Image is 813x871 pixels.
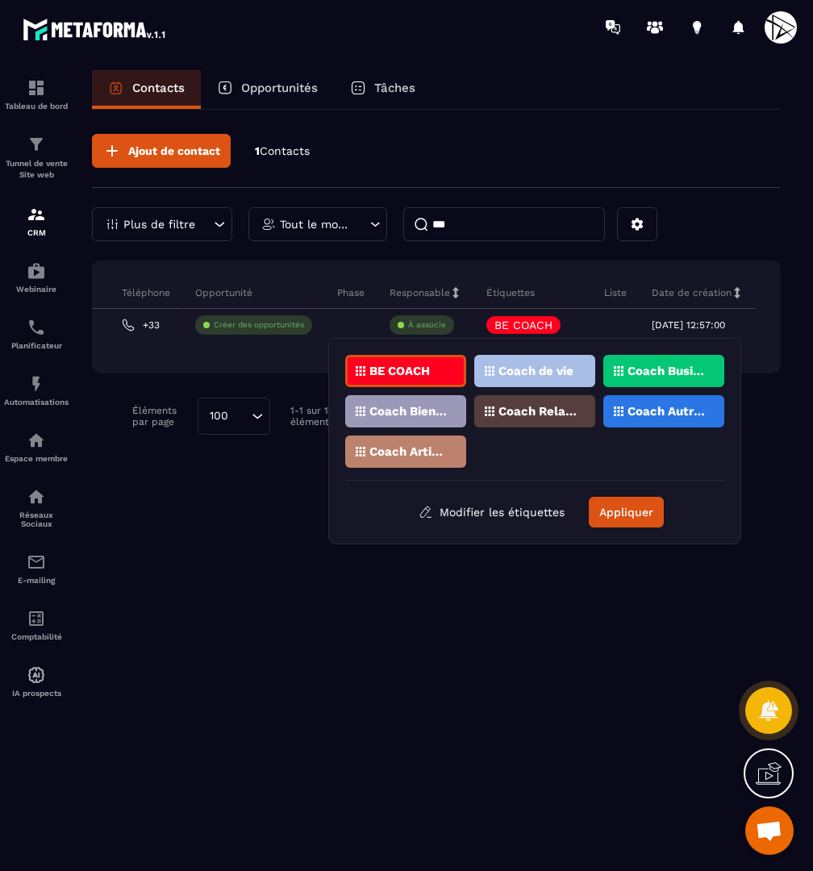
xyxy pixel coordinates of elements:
p: Date de création [652,286,732,299]
p: BE COACH [494,319,552,331]
a: accountantaccountantComptabilité [4,597,69,653]
span: 100 [204,407,234,425]
p: [DATE] 12:57:00 [652,319,725,331]
p: Contacts [132,81,185,95]
p: Coach Relations [498,406,577,417]
img: email [27,552,46,572]
a: +33 [122,319,160,331]
p: Espace membre [4,454,69,463]
p: Plus de filtre [123,219,195,230]
p: Opportunité [195,286,252,299]
p: Liste [604,286,627,299]
p: Créer des opportunités [214,319,304,331]
a: automationsautomationsWebinaire [4,249,69,306]
a: formationformationTableau de bord [4,66,69,123]
img: accountant [27,609,46,628]
a: formationformationTunnel de vente Site web [4,123,69,193]
a: automationsautomationsAutomatisations [4,362,69,419]
div: Ouvrir le chat [745,806,794,855]
button: Modifier les étiquettes [406,498,577,527]
img: formation [27,78,46,98]
p: CRM [4,228,69,237]
img: automations [27,431,46,450]
span: Contacts [260,144,310,157]
img: automations [27,665,46,685]
p: IA prospects [4,689,69,698]
p: À associe [408,319,446,331]
p: 1 [255,144,310,159]
p: Coach Business [627,365,706,377]
img: automations [27,374,46,394]
p: Coach Bien-être / Santé [369,406,448,417]
div: Search for option [198,398,270,435]
p: Tunnel de vente Site web [4,158,69,181]
a: Tâches [334,70,432,109]
span: Ajout de contact [128,143,220,159]
button: Appliquer [589,497,664,527]
img: scheduler [27,318,46,337]
p: Tout le monde [280,219,352,230]
a: Contacts [92,70,201,109]
p: Webinaire [4,285,69,294]
p: Automatisations [4,398,69,406]
p: 1-1 sur 1 éléments [290,405,345,427]
p: Réseaux Sociaux [4,511,69,528]
p: Étiquettes [486,286,535,299]
p: Responsable [390,286,450,299]
p: Tableau de bord [4,102,69,110]
a: social-networksocial-networkRéseaux Sociaux [4,475,69,540]
button: Ajout de contact [92,134,231,168]
p: BE COACH [369,365,430,377]
input: Search for option [234,407,248,425]
p: E-mailing [4,576,69,585]
p: Phase [337,286,365,299]
p: Opportunités [241,81,318,95]
p: Coach Autres [627,406,706,417]
a: Opportunités [201,70,334,109]
img: formation [27,205,46,224]
p: Éléments par page [132,405,190,427]
p: Téléphone [122,286,170,299]
a: schedulerschedulerPlanificateur [4,306,69,362]
a: formationformationCRM [4,193,69,249]
p: Tâches [374,81,415,95]
img: automations [27,261,46,281]
p: Coach de vie [498,365,573,377]
a: emailemailE-mailing [4,540,69,597]
p: Coach Artistique [369,446,448,457]
img: social-network [27,487,46,506]
img: formation [27,135,46,154]
p: Planificateur [4,341,69,350]
img: logo [23,15,168,44]
p: Comptabilité [4,632,69,641]
a: automationsautomationsEspace membre [4,419,69,475]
